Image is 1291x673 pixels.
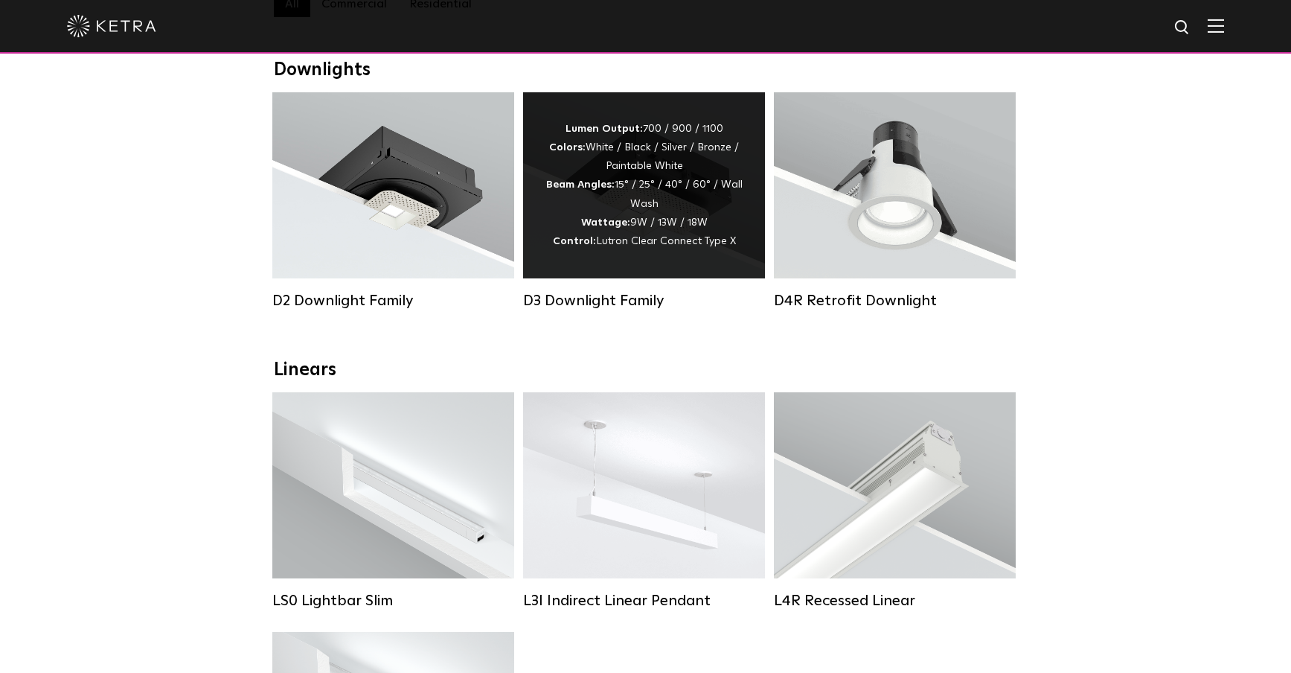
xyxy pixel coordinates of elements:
a: D2 Downlight Family Lumen Output:1200Colors:White / Black / Gloss Black / Silver / Bronze / Silve... [272,92,514,310]
strong: Wattage: [581,217,630,228]
img: search icon [1173,19,1192,37]
div: Downlights [274,60,1018,81]
strong: Control: [553,236,596,246]
strong: Colors: [549,142,586,153]
div: L4R Recessed Linear [774,592,1016,610]
div: L3I Indirect Linear Pendant [523,592,765,610]
div: D3 Downlight Family [523,292,765,310]
strong: Lumen Output: [566,124,643,134]
a: D3 Downlight Family Lumen Output:700 / 900 / 1100Colors:White / Black / Silver / Bronze / Paintab... [523,92,765,310]
img: ketra-logo-2019-white [67,15,156,37]
span: Lutron Clear Connect Type X [596,236,736,246]
div: D4R Retrofit Downlight [774,292,1016,310]
div: 700 / 900 / 1100 White / Black / Silver / Bronze / Paintable White 15° / 25° / 40° / 60° / Wall W... [545,120,743,251]
img: Hamburger%20Nav.svg [1208,19,1224,33]
div: Linears [274,360,1018,381]
a: L4R Recessed Linear Lumen Output:400 / 600 / 800 / 1000Colors:White / BlackControl:Lutron Clear C... [774,392,1016,610]
div: D2 Downlight Family [272,292,514,310]
strong: Beam Angles: [546,179,615,190]
a: D4R Retrofit Downlight Lumen Output:800Colors:White / BlackBeam Angles:15° / 25° / 40° / 60°Watta... [774,92,1016,310]
a: LS0 Lightbar Slim Lumen Output:200 / 350Colors:White / BlackControl:X96 Controller [272,392,514,610]
a: L3I Indirect Linear Pendant Lumen Output:400 / 600 / 800 / 1000Housing Colors:White / BlackContro... [523,392,765,610]
div: LS0 Lightbar Slim [272,592,514,610]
